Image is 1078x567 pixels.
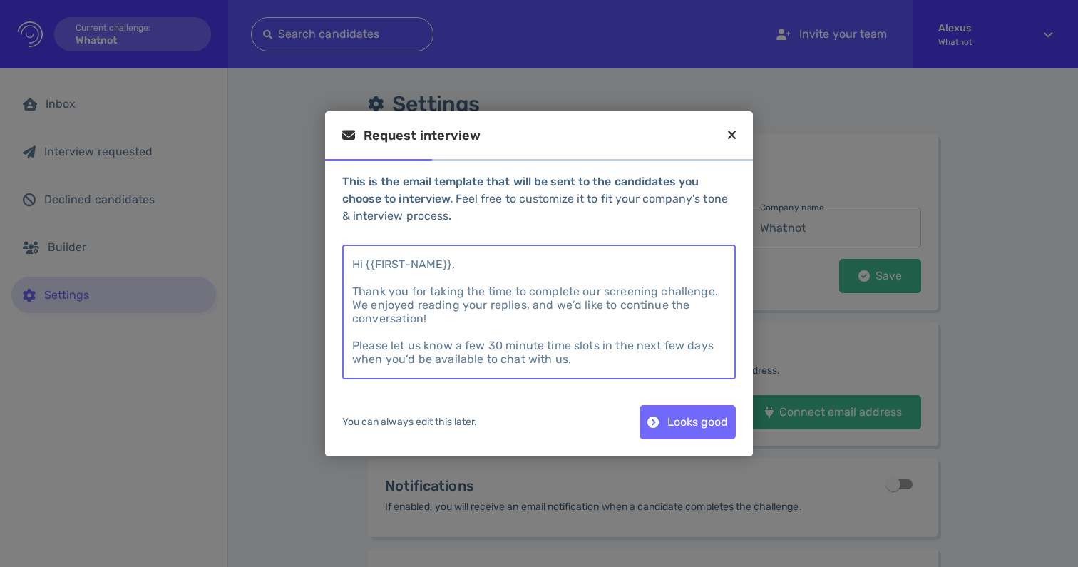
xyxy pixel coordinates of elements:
button: Looks good [640,405,736,439]
div: Feel free to customize it to fit your company’s tone & interview process. [342,173,736,225]
b: This is the email template that will be sent to the candidates you choose to interview. [342,175,699,205]
div: Looks good [640,406,735,439]
div: You can always edit this later. [342,414,486,429]
div: Request interview [342,128,481,142]
textarea: Hi {{FIRST-NAME}}, Thank you for taking the time to complete our screening challenge. We enjoyed ... [352,257,726,366]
